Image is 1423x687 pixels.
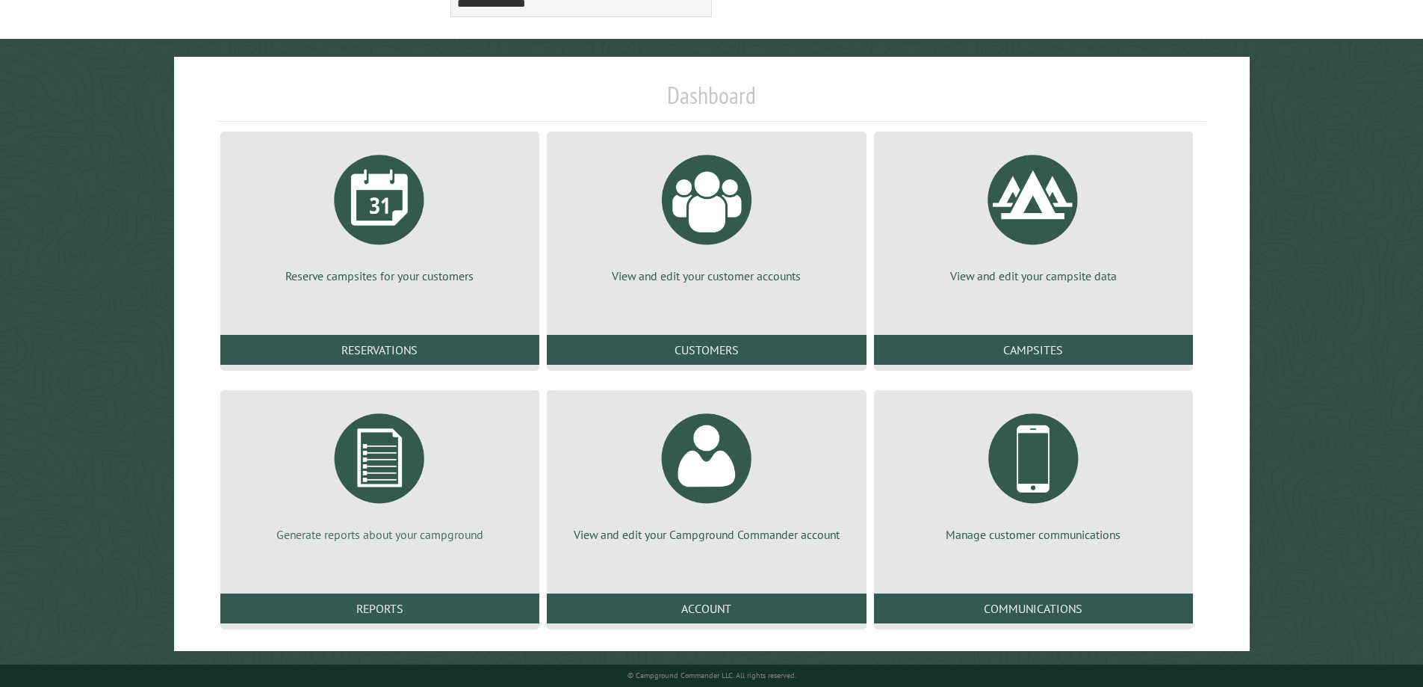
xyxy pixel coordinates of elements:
[217,81,1207,122] h1: Dashboard
[892,268,1175,284] p: View and edit your campsite data
[892,402,1175,543] a: Manage customer communications
[220,594,539,623] a: Reports
[874,335,1193,365] a: Campsites
[892,526,1175,543] p: Manage customer communications
[220,335,539,365] a: Reservations
[547,335,866,365] a: Customers
[565,144,848,284] a: View and edit your customer accounts
[238,268,521,284] p: Reserve campsites for your customers
[565,526,848,543] p: View and edit your Campground Commander account
[565,268,848,284] p: View and edit your customer accounts
[238,144,521,284] a: Reserve campsites for your customers
[238,526,521,543] p: Generate reports about your campground
[892,144,1175,284] a: View and edit your campsite data
[874,594,1193,623] a: Communications
[627,671,796,680] small: © Campground Commander LLC. All rights reserved.
[238,402,521,543] a: Generate reports about your campground
[565,402,848,543] a: View and edit your Campground Commander account
[547,594,866,623] a: Account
